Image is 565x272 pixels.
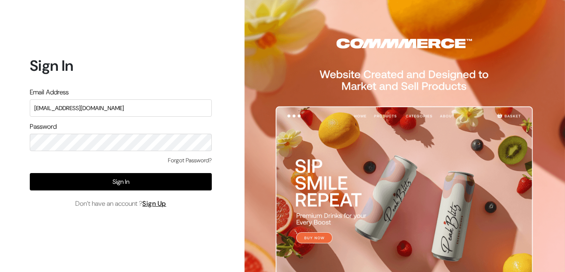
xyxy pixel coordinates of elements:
h1: Sign In [30,57,212,75]
label: Email Address [30,87,69,97]
span: Don’t have an account ? [75,199,166,209]
a: Forgot Password? [168,156,212,165]
label: Password [30,122,57,132]
button: Sign In [30,173,212,190]
a: Sign Up [142,199,166,208]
